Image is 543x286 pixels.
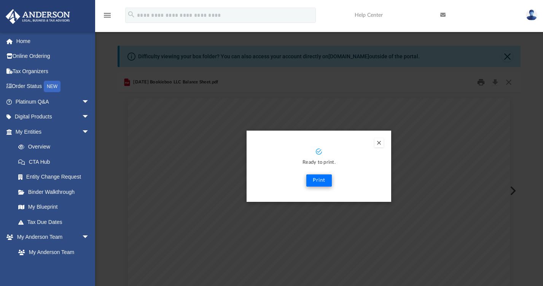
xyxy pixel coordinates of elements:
[254,158,384,167] p: Ready to print.
[5,49,101,64] a: Online Ordering
[5,109,101,125] a: Digital Productsarrow_drop_down
[11,214,101,230] a: Tax Due Dates
[82,94,97,110] span: arrow_drop_down
[5,64,101,79] a: Tax Organizers
[5,79,101,94] a: Order StatusNEW
[82,230,97,245] span: arrow_drop_down
[11,184,101,200] a: Binder Walkthrough
[11,200,97,215] a: My Blueprint
[11,139,101,155] a: Overview
[306,174,332,187] button: Print
[11,260,97,275] a: Anderson System
[3,9,72,24] img: Anderson Advisors Platinum Portal
[44,81,61,92] div: NEW
[526,10,537,21] img: User Pic
[103,11,112,20] i: menu
[5,124,101,139] a: My Entitiesarrow_drop_down
[82,109,97,125] span: arrow_drop_down
[11,169,101,185] a: Entity Change Request
[11,244,93,260] a: My Anderson Team
[5,34,101,49] a: Home
[82,124,97,140] span: arrow_drop_down
[11,154,101,169] a: CTA Hub
[5,94,101,109] a: Platinum Q&Aarrow_drop_down
[103,14,112,20] a: menu
[127,10,135,19] i: search
[5,230,97,245] a: My Anderson Teamarrow_drop_down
